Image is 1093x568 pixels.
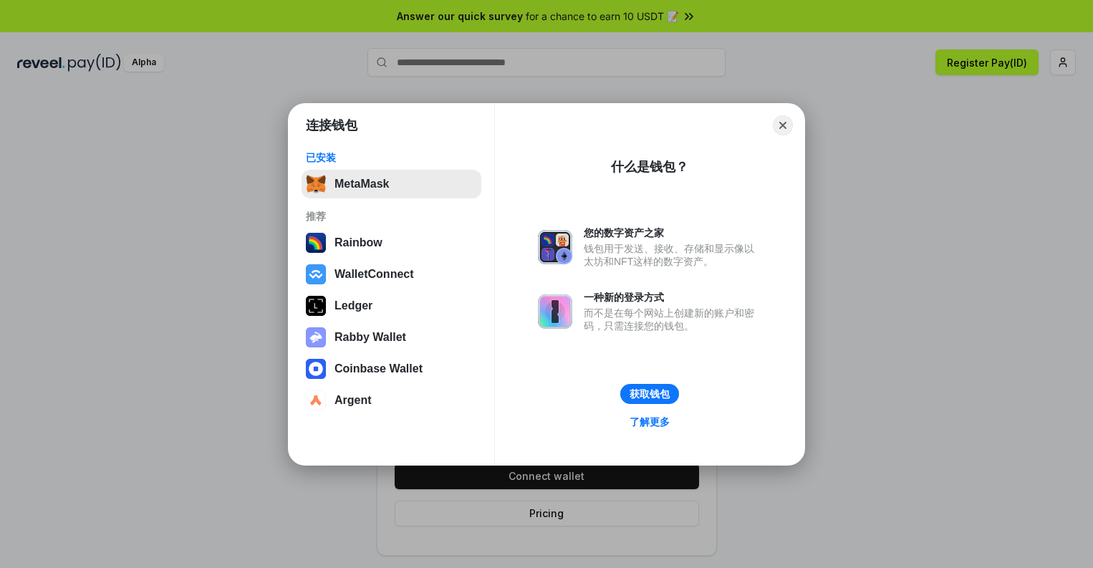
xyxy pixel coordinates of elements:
button: WalletConnect [302,260,481,289]
img: svg+xml,%3Csvg%20xmlns%3D%22http%3A%2F%2Fwww.w3.org%2F2000%2Fsvg%22%20fill%3D%22none%22%20viewBox... [538,230,572,264]
div: Coinbase Wallet [334,362,423,375]
div: 已安装 [306,151,477,164]
div: 一种新的登录方式 [584,291,761,304]
img: svg+xml,%3Csvg%20width%3D%22120%22%20height%3D%22120%22%20viewBox%3D%220%200%20120%20120%22%20fil... [306,233,326,253]
button: Coinbase Wallet [302,355,481,383]
div: 而不是在每个网站上创建新的账户和密码，只需连接您的钱包。 [584,307,761,332]
img: svg+xml,%3Csvg%20fill%3D%22none%22%20height%3D%2233%22%20viewBox%3D%220%200%2035%2033%22%20width%... [306,174,326,194]
button: Rainbow [302,228,481,257]
button: Argent [302,386,481,415]
div: WalletConnect [334,268,414,281]
h1: 连接钱包 [306,117,357,134]
div: 钱包用于发送、接收、存储和显示像以太坊和NFT这样的数字资产。 [584,242,761,268]
div: Ledger [334,299,372,312]
div: 推荐 [306,210,477,223]
a: 了解更多 [621,413,678,431]
div: 获取钱包 [630,388,670,400]
button: 获取钱包 [620,384,679,404]
button: Close [773,115,793,135]
img: svg+xml,%3Csvg%20xmlns%3D%22http%3A%2F%2Fwww.w3.org%2F2000%2Fsvg%22%20width%3D%2228%22%20height%3... [306,296,326,316]
button: Ledger [302,292,481,320]
div: MetaMask [334,178,389,191]
div: Argent [334,394,372,407]
div: 了解更多 [630,415,670,428]
div: Rainbow [334,236,382,249]
img: svg+xml,%3Csvg%20width%3D%2228%22%20height%3D%2228%22%20viewBox%3D%220%200%2028%2028%22%20fill%3D... [306,264,326,284]
button: MetaMask [302,170,481,198]
div: Rabby Wallet [334,331,406,344]
div: 您的数字资产之家 [584,226,761,239]
img: svg+xml,%3Csvg%20xmlns%3D%22http%3A%2F%2Fwww.w3.org%2F2000%2Fsvg%22%20fill%3D%22none%22%20viewBox... [306,327,326,347]
img: svg+xml,%3Csvg%20xmlns%3D%22http%3A%2F%2Fwww.w3.org%2F2000%2Fsvg%22%20fill%3D%22none%22%20viewBox... [538,294,572,329]
div: 什么是钱包？ [611,158,688,175]
button: Rabby Wallet [302,323,481,352]
img: svg+xml,%3Csvg%20width%3D%2228%22%20height%3D%2228%22%20viewBox%3D%220%200%2028%2028%22%20fill%3D... [306,359,326,379]
img: svg+xml,%3Csvg%20width%3D%2228%22%20height%3D%2228%22%20viewBox%3D%220%200%2028%2028%22%20fill%3D... [306,390,326,410]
